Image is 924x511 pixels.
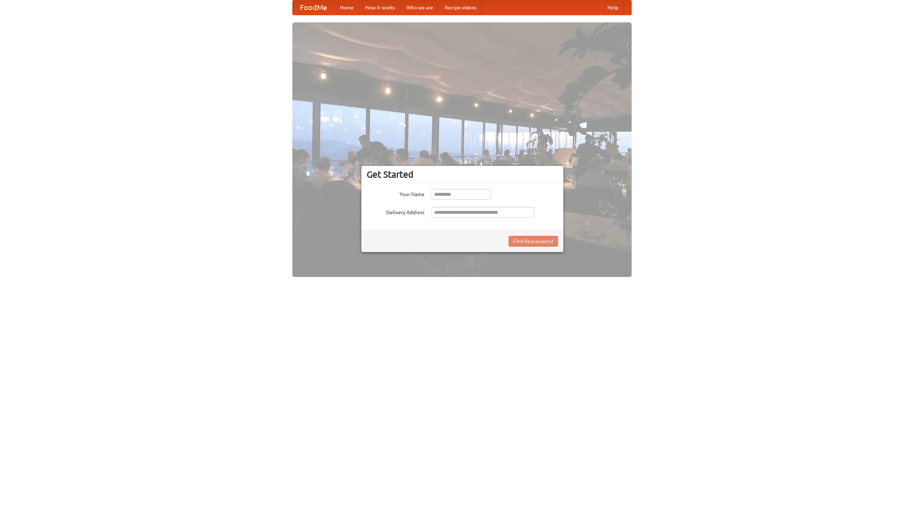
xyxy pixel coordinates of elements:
h3: Get Started [367,169,558,180]
a: Home [334,0,359,15]
label: Your Name [367,189,424,198]
a: Who we are [401,0,439,15]
button: Find Restaurants! [509,236,558,247]
a: How it works [359,0,401,15]
a: FoodMe [293,0,334,15]
a: Recipe videos [439,0,482,15]
a: Help [602,0,624,15]
label: Delivery Address [367,207,424,216]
